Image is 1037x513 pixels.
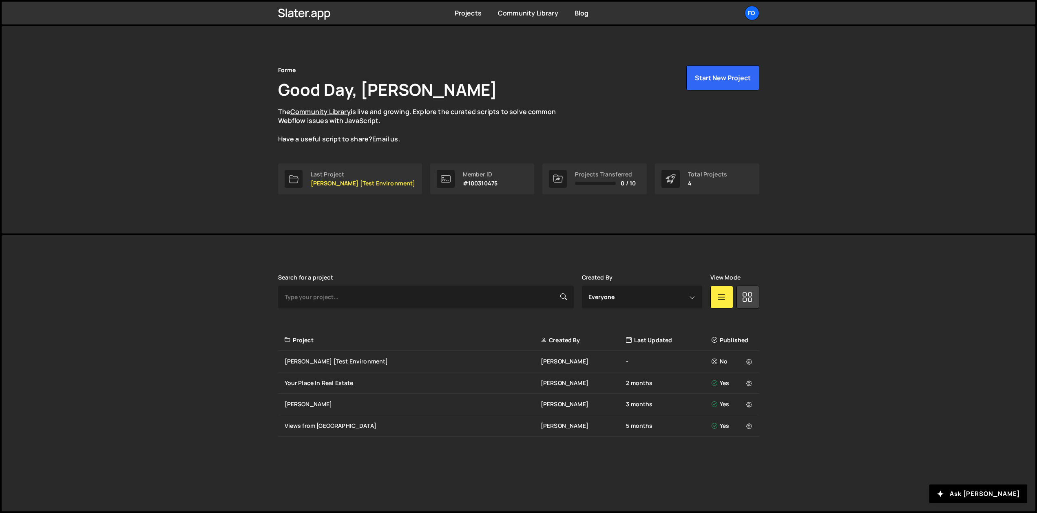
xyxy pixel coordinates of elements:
[686,65,759,90] button: Start New Project
[311,180,416,187] p: [PERSON_NAME] [Test Environment]
[278,65,296,75] div: Forme
[929,484,1027,503] button: Ask [PERSON_NAME]
[688,171,727,178] div: Total Projects
[278,163,422,194] a: Last Project [PERSON_NAME] [Test Environment]
[626,400,711,408] div: 3 months
[541,400,626,408] div: [PERSON_NAME]
[626,336,711,344] div: Last Updated
[278,286,574,308] input: Type your project...
[541,357,626,365] div: [PERSON_NAME]
[712,379,754,387] div: Yes
[575,9,589,18] a: Blog
[575,171,636,178] div: Projects Transferred
[278,351,759,372] a: [PERSON_NAME] [Test Environment] [PERSON_NAME] - No
[541,379,626,387] div: [PERSON_NAME]
[278,372,759,394] a: Your Place In Real Estate [PERSON_NAME] 2 months Yes
[285,400,541,408] div: [PERSON_NAME]
[582,274,613,281] label: Created By
[688,180,727,187] p: 4
[541,336,626,344] div: Created By
[626,422,711,430] div: 5 months
[285,379,541,387] div: Your Place In Real Estate
[278,394,759,415] a: [PERSON_NAME] [PERSON_NAME] 3 months Yes
[712,400,754,408] div: Yes
[285,357,541,365] div: [PERSON_NAME] [Test Environment]
[498,9,558,18] a: Community Library
[278,274,333,281] label: Search for a project
[285,336,541,344] div: Project
[285,422,541,430] div: Views from [GEOGRAPHIC_DATA]
[712,357,754,365] div: No
[278,78,497,101] h1: Good Day, [PERSON_NAME]
[463,171,498,178] div: Member ID
[463,180,498,187] p: #100310475
[311,171,416,178] div: Last Project
[290,107,351,116] a: Community Library
[712,336,754,344] div: Published
[626,379,711,387] div: 2 months
[278,415,759,437] a: Views from [GEOGRAPHIC_DATA] [PERSON_NAME] 5 months Yes
[278,107,572,144] p: The is live and growing. Explore the curated scripts to solve common Webflow issues with JavaScri...
[710,274,741,281] label: View Mode
[455,9,482,18] a: Projects
[745,6,759,20] a: Fo
[541,422,626,430] div: [PERSON_NAME]
[621,180,636,187] span: 0 / 10
[626,357,711,365] div: -
[372,134,398,143] a: Email us
[712,422,754,430] div: Yes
